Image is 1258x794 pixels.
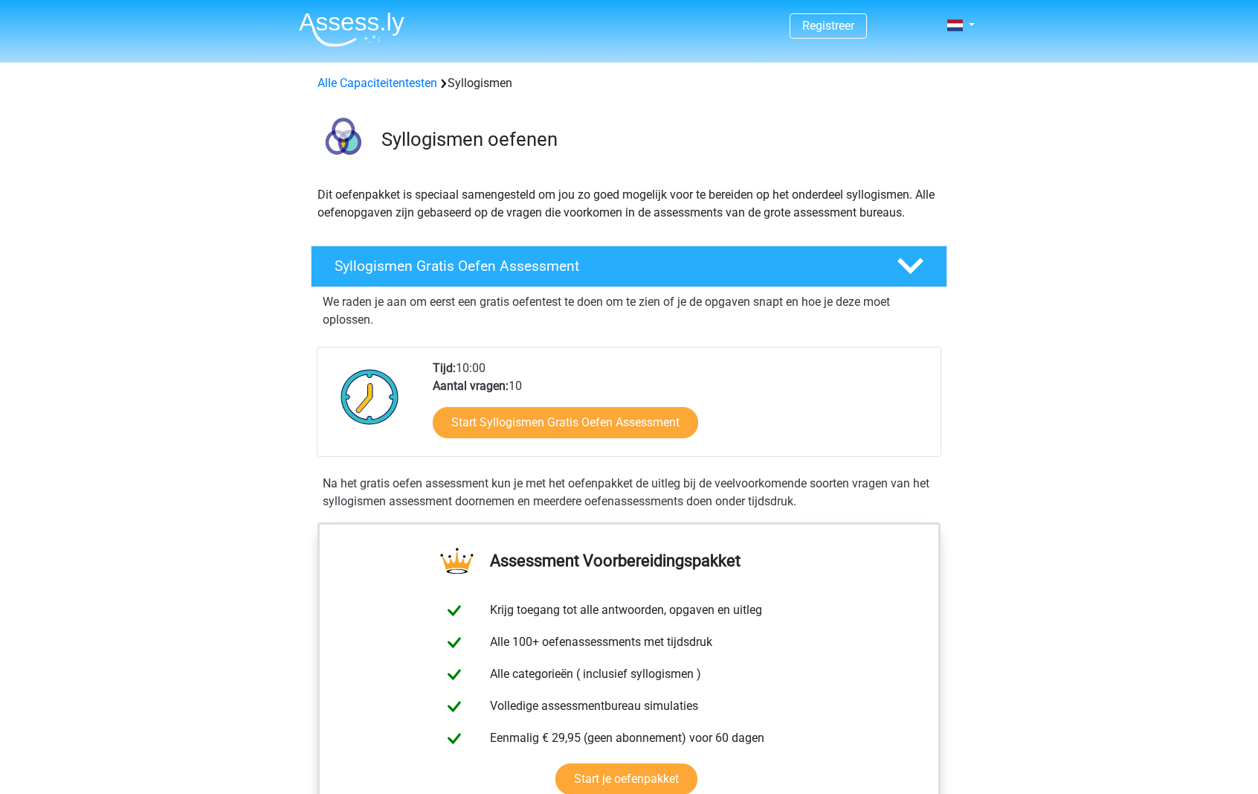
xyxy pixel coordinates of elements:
[332,359,407,434] img: Klok
[317,186,941,222] p: Dit oefenpakket is speciaal samengesteld om jou zo goed mogelijk voor te bereiden op het onderdee...
[299,12,404,47] img: Assessly
[422,359,940,456] div: 10:00 10
[433,379,509,393] b: Aantal vragen:
[305,246,953,287] a: Syllogismen Gratis Oefen Assessment
[802,19,854,33] a: Registreer
[335,257,873,275] h4: Syllogismen Gratis Oefen Assessment
[312,74,946,92] div: Syllogismen
[317,76,437,90] a: Alle Capaciteitentesten
[433,407,698,438] a: Start Syllogismen Gratis Oefen Assessment
[433,361,456,375] b: Tijd:
[317,475,941,510] div: Na het gratis oefen assessment kun je met het oefenpakket de uitleg bij de veelvoorkomende soorte...
[312,110,375,173] img: syllogismen
[323,293,935,329] p: We raden je aan om eerst een gratis oefentest te doen om te zien of je de opgaven snapt en hoe je...
[381,128,935,151] h3: Syllogismen oefenen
